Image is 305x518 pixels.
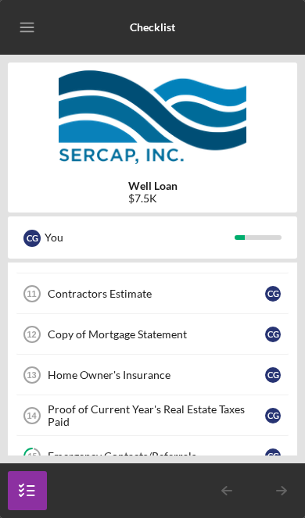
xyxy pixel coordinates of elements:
[16,436,289,477] a: 15Emergency Contacts/ReferralsCG
[265,327,281,342] div: C G
[27,370,36,380] tspan: 13
[265,367,281,383] div: C G
[265,286,281,302] div: C G
[265,448,281,464] div: C G
[16,273,289,314] a: 11Contractors EstimateCG
[27,289,36,298] tspan: 11
[48,288,265,300] div: Contractors Estimate
[128,192,178,205] div: $7.5K
[23,230,41,247] div: C G
[265,408,281,423] div: C G
[48,403,265,428] div: Proof of Current Year's Real Estate Taxes Paid
[27,411,37,420] tspan: 14
[128,180,178,192] b: Well Loan
[48,328,265,341] div: Copy of Mortgage Statement
[8,70,297,164] img: Product logo
[16,395,289,436] a: 14Proof of Current Year's Real Estate Taxes PaidCG
[45,224,235,251] div: You
[16,355,289,395] a: 13Home Owner's InsuranceCG
[130,21,175,34] b: Checklist
[16,314,289,355] a: 12Copy of Mortgage StatementCG
[48,450,265,463] div: Emergency Contacts/Referrals
[27,452,37,462] tspan: 15
[48,369,265,381] div: Home Owner's Insurance
[27,330,36,339] tspan: 12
